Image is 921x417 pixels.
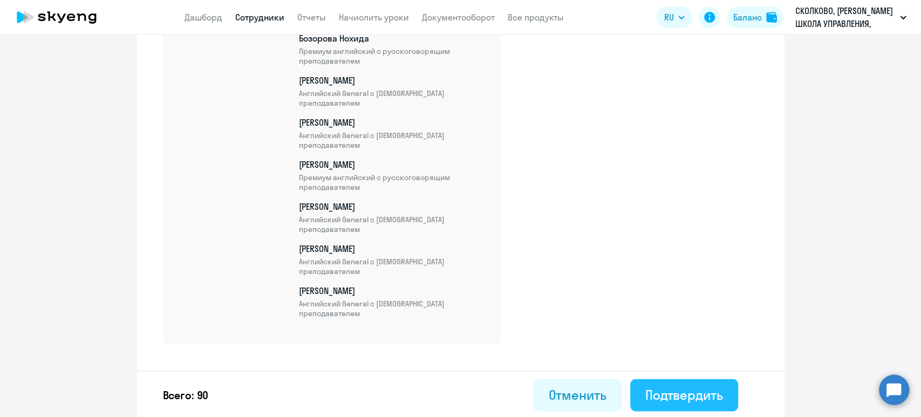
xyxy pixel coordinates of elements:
span: Английский General с [DEMOGRAPHIC_DATA] преподавателем [299,299,488,318]
span: Английский General с [DEMOGRAPHIC_DATA] преподавателем [299,215,488,234]
button: RU [657,6,692,28]
span: Премиум английский с русскоговорящим преподавателем [299,173,488,192]
button: Балансbalance [727,6,783,28]
span: Английский General с [DEMOGRAPHIC_DATA] преподавателем [299,257,488,276]
span: Премиум английский с русскоговорящим преподавателем [299,46,488,66]
p: [PERSON_NAME] [299,285,488,318]
p: [PERSON_NAME] [299,159,488,192]
a: Документооборот [422,12,495,23]
p: Бозорова Нохида [299,32,488,66]
a: Сотрудники [235,12,284,23]
button: Отменить [533,379,621,411]
a: Отчеты [297,12,326,23]
a: Начислить уроки [339,12,409,23]
div: Отменить [548,386,606,403]
a: Все продукты [508,12,564,23]
button: Подтвердить [630,379,738,411]
p: [PERSON_NAME] [299,117,488,150]
span: Английский General с [DEMOGRAPHIC_DATA] преподавателем [299,131,488,150]
a: Дашборд [185,12,222,23]
p: [PERSON_NAME] [299,201,488,234]
button: СКОЛКОВО, [PERSON_NAME] ШКОЛА УПРАВЛЕНИЯ, Бумажный Договор - Постоплата [790,4,912,30]
span: RU [664,11,674,24]
p: Всего: 90 [163,387,209,402]
p: [PERSON_NAME] [299,74,488,108]
span: Английский General с [DEMOGRAPHIC_DATA] преподавателем [299,88,488,108]
div: Подтвердить [645,386,723,403]
p: [PERSON_NAME] [299,243,488,276]
div: Баланс [733,11,762,24]
img: balance [766,12,777,23]
p: СКОЛКОВО, [PERSON_NAME] ШКОЛА УПРАВЛЕНИЯ, Бумажный Договор - Постоплата [795,4,896,30]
